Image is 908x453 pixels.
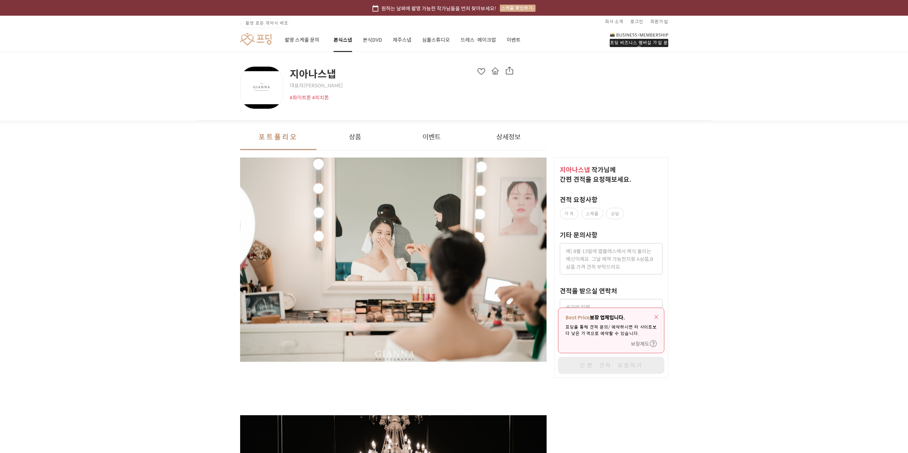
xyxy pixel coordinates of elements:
a: 대화 [47,226,92,244]
label: 견적을 받으실 연락처 [560,286,617,295]
span: 작가 님께 간편 견적을 요청해보세요. [560,165,631,184]
a: 드레스·메이크업 [461,28,496,52]
img: icon-question.5a88751f.svg [650,340,657,347]
a: 이벤트 [507,28,521,52]
span: 보장제도 [631,340,649,348]
a: 본식스냅 [334,28,352,52]
label: 기타 문의사항 [560,230,598,240]
span: 대표자 [PERSON_NAME] [290,82,514,89]
a: 심플스튜디오 [422,28,450,52]
span: 대화 [65,237,74,243]
a: 촬영 스케줄 문의 [285,28,323,52]
a: 설정 [92,226,137,244]
a: 회사 소개 [605,16,623,27]
span: 지아나스냅 [560,165,590,174]
span: 원하는 날짜에 촬영 가능한 작가님들을 먼저 찾아보세요! [381,4,496,12]
p: 보장 업체입니다. [565,314,657,321]
a: 홈 [2,226,47,244]
div: 프딩 비즈니스 멤버십 가입 문의 [610,39,668,47]
a: 촬영 표준 계약서 배포 [240,18,289,28]
label: 스케줄 [581,208,603,219]
a: 제주스냅 [393,28,411,52]
button: 보장제도 [631,340,657,347]
label: 견적 요청사항 [560,195,598,204]
strong: Best Price [565,313,590,321]
label: 상담 [606,208,624,219]
span: 홈 [22,237,27,242]
a: 회원가입 [650,16,668,27]
a: 프딩 비즈니스 멤버십 가입 문의 [610,32,668,47]
input: 숫자만 입력 [560,299,663,315]
div: 스케줄 확인하기 [500,5,536,12]
button: 상품 [316,123,393,150]
p: 프딩을 통해 견적 문의/예약하시면 타 사이트보다 낮은 가격으로 예약할 수 있습니다. [565,324,657,336]
button: 포트폴리오 [240,123,317,150]
span: 촬영 표준 계약서 배포 [245,20,288,26]
a: 본식DVD [363,28,382,52]
span: #화이트톤 #피치톤 [290,93,329,101]
img: icon-close-red.bbe98f0c.svg [654,315,658,319]
span: 지아나스냅 [290,66,514,81]
span: 설정 [110,237,119,242]
button: 이벤트 [393,123,470,150]
label: 가격 [560,208,578,219]
button: 간편 견적 요청하기 [558,357,664,374]
a: 로그인 [630,16,643,27]
button: 상세정보 [470,123,547,150]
